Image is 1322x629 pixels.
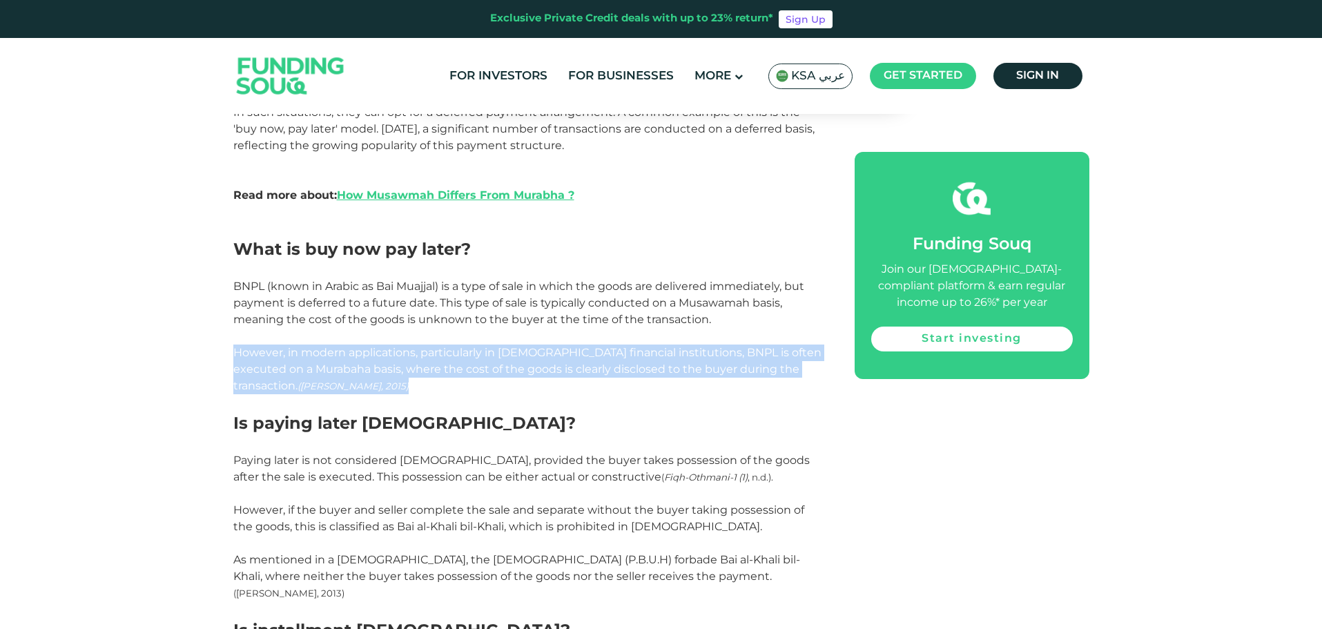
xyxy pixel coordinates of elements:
[233,106,815,152] span: In such situations, they can opt for a deferred payment arrangement. A common example of this is ...
[779,10,833,28] a: Sign Up
[1016,70,1059,81] span: Sign in
[694,70,731,82] span: More
[298,380,409,391] span: ([PERSON_NAME], 2015)
[233,503,804,533] span: However, if the buyer and seller complete the sale and separate without the buyer taking possessi...
[776,70,788,82] img: SA Flag
[233,239,471,259] span: What is buy now pay later?
[233,413,576,433] span: Is paying later [DEMOGRAPHIC_DATA]?
[233,188,574,202] strong: Read more about:
[233,553,800,583] span: As mentioned in a [DEMOGRAPHIC_DATA], the [DEMOGRAPHIC_DATA] (P.B.U.H) forbade Bai al-Khali bil-K...
[664,472,748,483] em: Fiqh-Othmani-1 (1)
[233,588,344,599] span: ([PERSON_NAME], 2013)
[565,65,677,88] a: For Businesses
[871,262,1073,311] div: Join our [DEMOGRAPHIC_DATA]-compliant platform & earn regular income up to 26%* per year
[233,454,810,483] span: Paying later is not considered [DEMOGRAPHIC_DATA], provided the buyer takes possession of the goo...
[233,280,804,326] span: BNPL (known in Arabic as Bai Muajjal) is a type of sale in which the goods are delivered immediat...
[791,68,845,84] span: KSA عربي
[233,346,822,392] span: However, in modern applications, particularly in [DEMOGRAPHIC_DATA] financial institutions, BNPL ...
[871,327,1073,351] a: Start investing
[993,63,1082,89] a: Sign in
[490,11,773,27] div: Exclusive Private Credit deals with up to 23% return*
[661,472,771,483] span: ( , n.d.)
[771,472,773,483] span: .
[953,180,991,217] img: fsicon
[913,237,1031,253] span: Funding Souq
[884,70,962,81] span: Get started
[223,41,358,111] img: Logo
[337,188,574,202] a: How Musawmah Differs From Murabha ?
[446,65,551,88] a: For Investors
